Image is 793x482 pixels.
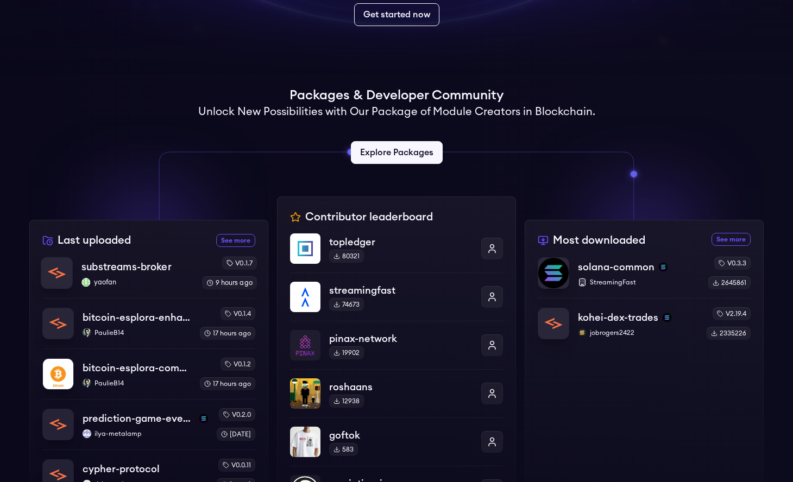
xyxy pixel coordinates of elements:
[83,411,195,426] p: prediction-game-events
[329,379,473,395] p: roshaans
[83,360,191,376] p: bitcoin-esplora-complete
[290,321,503,369] a: pinax-networkpinax-network19902
[41,256,257,298] a: substreams-brokersubstreams-brokeryaofanyaofanv0.1.79 hours ago
[43,308,73,339] img: bitcoin-esplora-enhanced
[83,328,191,337] p: PaulieB14
[351,141,443,164] a: Explore Packages
[659,263,668,271] img: solana
[221,307,255,320] div: v0.1.4
[221,358,255,371] div: v0.1.2
[538,257,751,298] a: solana-commonsolana-commonsolanaStreamingFastv0.3.32645861
[81,259,171,275] p: substreams-broker
[329,395,364,408] div: 12938
[290,330,320,360] img: pinax-network
[42,298,255,348] a: bitcoin-esplora-enhancedbitcoin-esplora-enhancedPaulieB14PaulieB14v0.1.417 hours ago
[708,276,751,289] div: 2645861
[43,359,73,389] img: bitcoin-esplora-complete
[83,310,191,325] p: bitcoin-esplora-enhanced
[83,328,91,337] img: PaulieB14
[538,298,751,340] a: kohei-dex-tradeskohei-dex-tradessolanajobrogers2422jobrogers2422v2.19.42335226
[329,428,473,443] p: goftok
[290,369,503,417] a: roshaansroshaans12938
[83,429,91,438] img: ilya-metalamp
[198,104,595,119] h2: Unlock New Possibilities with Our Package of Module Creators in Blockchain.
[290,233,503,272] a: topledgertopledger80321
[713,307,751,320] div: v2.19.4
[712,233,751,246] a: See more most downloaded packages
[41,257,72,288] img: substreams-broker
[329,331,473,346] p: pinax-network
[290,427,320,457] img: goftok
[329,234,473,250] p: topledger
[290,233,320,264] img: topledger
[218,459,255,472] div: v0.0.11
[217,428,255,441] div: [DATE]
[200,327,255,340] div: 17 hours ago
[329,298,364,311] div: 74673
[578,278,700,287] p: StreamingFast
[81,278,193,287] p: yaofan
[329,283,473,298] p: streamingfast
[578,328,587,337] img: jobrogers2422
[290,378,320,409] img: roshaans
[538,308,569,339] img: kohei-dex-trades
[219,408,255,421] div: v0.2.0
[714,257,751,270] div: v0.3.3
[290,272,503,321] a: streamingfaststreamingfast74673
[81,278,90,287] img: yaofan
[200,377,255,390] div: 17 hours ago
[329,443,358,456] div: 583
[290,282,320,312] img: streamingfast
[578,310,658,325] p: kohei-dex-trades
[578,259,654,275] p: solana-common
[202,276,256,289] div: 9 hours ago
[290,417,503,466] a: goftokgoftok583
[329,250,364,263] div: 80321
[199,414,208,423] img: solana
[578,328,698,337] p: jobrogers2422
[663,313,671,322] img: solana
[329,346,364,359] div: 19902
[83,379,191,388] p: PaulieB14
[83,461,160,477] p: cypher-protocol
[216,234,255,247] a: See more recently uploaded packages
[222,256,257,269] div: v0.1.7
[83,379,91,388] img: PaulieB14
[289,87,504,104] h1: Packages & Developer Community
[42,399,255,449] a: prediction-game-eventsprediction-game-eventssolanailya-metalampilya-metalampv0.2.0[DATE]
[538,258,569,288] img: solana-common
[83,429,208,438] p: ilya-metalamp
[354,3,439,26] a: Get started now
[707,327,751,340] div: 2335226
[42,348,255,399] a: bitcoin-esplora-completebitcoin-esplora-completePaulieB14PaulieB14v0.1.217 hours ago
[43,409,73,440] img: prediction-game-events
